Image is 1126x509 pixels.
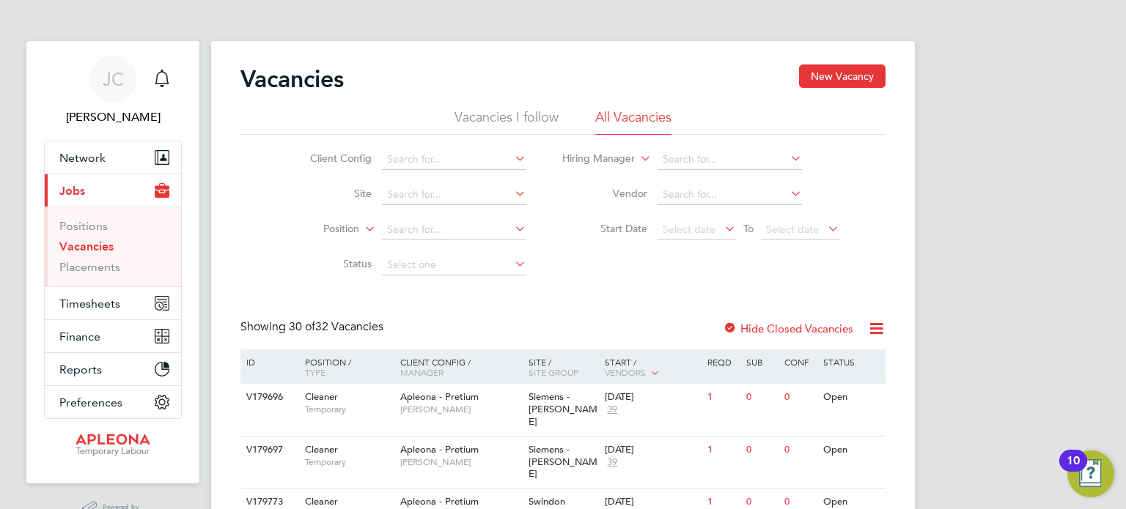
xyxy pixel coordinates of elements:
span: [PERSON_NAME] [400,456,521,468]
span: Siemens - [PERSON_NAME] [529,390,597,428]
span: Network [59,151,106,165]
div: Sub [743,349,781,374]
div: 1 [704,436,742,464]
div: Position / [294,349,397,384]
span: Jobs [59,184,85,198]
button: Preferences [45,386,181,418]
span: Site Group [529,366,578,378]
input: Search for... [658,149,802,170]
label: Site [287,187,372,200]
label: Position [275,222,359,237]
div: Open [820,436,883,464]
div: ID [243,349,294,374]
button: Network [45,141,181,174]
div: [DATE] [605,496,700,508]
a: Go to home page [44,434,182,457]
span: 30 of [289,319,315,334]
div: [DATE] [605,391,700,404]
div: [DATE] [605,444,700,456]
span: Vendors [605,366,646,378]
div: Conf [781,349,819,374]
span: [PERSON_NAME] [400,404,521,415]
div: 1 [704,384,742,411]
button: New Vacancy [799,64,886,88]
a: Vacancies [59,239,114,253]
div: Site / [525,349,602,384]
button: Finance [45,320,181,352]
a: Positions [59,219,108,233]
span: Reports [59,363,102,376]
button: Open Resource Center, 10 new notifications [1067,450,1114,497]
div: 0 [743,384,781,411]
div: 0 [743,436,781,464]
span: 32 Vacancies [289,319,383,334]
span: Temporary [305,456,393,468]
div: V179696 [243,384,294,411]
input: Search for... [382,149,526,170]
input: Search for... [382,220,526,240]
div: Reqd [704,349,742,374]
span: Swindon [529,495,565,508]
span: Select date [663,223,715,236]
div: 10 [1067,461,1080,480]
span: 39 [605,456,619,469]
span: Preferences [59,395,122,409]
span: Temporary [305,404,393,415]
input: Search for... [382,185,526,205]
h2: Vacancies [240,64,344,94]
a: JC[PERSON_NAME] [44,56,182,126]
span: Cleaner [305,390,338,403]
div: Start / [601,349,704,386]
a: Placements [59,260,120,274]
label: Vendor [563,187,647,200]
img: apleona-logo-retina.png [76,434,150,457]
span: Apleona - Pretium [400,390,479,403]
span: Finance [59,330,100,343]
span: JC [103,70,124,89]
span: 39 [605,404,619,416]
span: Manager [400,366,444,378]
li: Vacancies I follow [455,108,559,135]
div: 0 [781,384,819,411]
button: Reports [45,353,181,385]
span: Cleaner [305,495,338,508]
span: Select date [766,223,819,236]
label: Start Date [563,222,647,235]
button: Timesheets [45,287,181,319]
div: Jobs [45,207,181,286]
button: Jobs [45,174,181,207]
li: All Vacancies [595,108,671,135]
div: Showing [240,319,386,335]
input: Search for... [658,185,802,205]
div: V179697 [243,436,294,464]
nav: Main navigation [26,41,199,483]
label: Hide Closed Vacancies [723,322,853,335]
input: Select one [382,255,526,275]
div: Client Config / [397,349,525,384]
span: Type [305,366,325,378]
div: 0 [781,436,819,464]
div: Open [820,384,883,411]
span: Cleaner [305,443,338,456]
label: Hiring Manager [551,152,635,166]
label: Status [287,257,372,270]
span: Apleona - Pretium [400,443,479,456]
span: Timesheets [59,297,120,311]
span: James Croxford [44,108,182,126]
label: Client Config [287,152,372,165]
span: Apleona - Pretium [400,495,479,508]
span: Siemens - [PERSON_NAME] [529,443,597,480]
div: Status [820,349,883,374]
span: To [739,219,758,238]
